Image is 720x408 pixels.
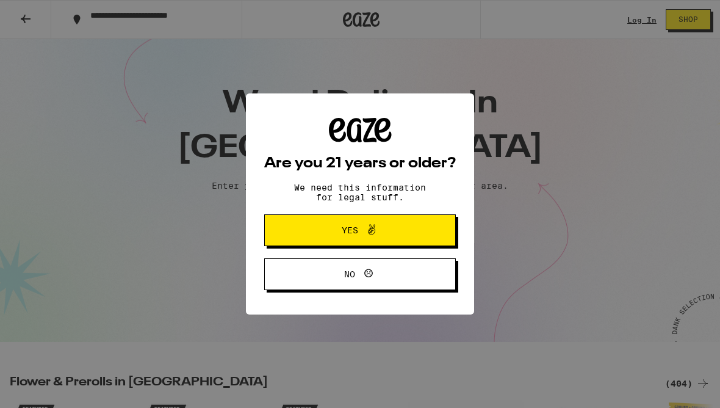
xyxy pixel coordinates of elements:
[284,183,436,202] p: We need this information for legal stuff.
[344,270,355,279] span: No
[7,9,88,18] span: Hi. Need any help?
[264,214,456,246] button: Yes
[342,226,358,235] span: Yes
[264,156,456,171] h2: Are you 21 years or older?
[264,258,456,290] button: No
